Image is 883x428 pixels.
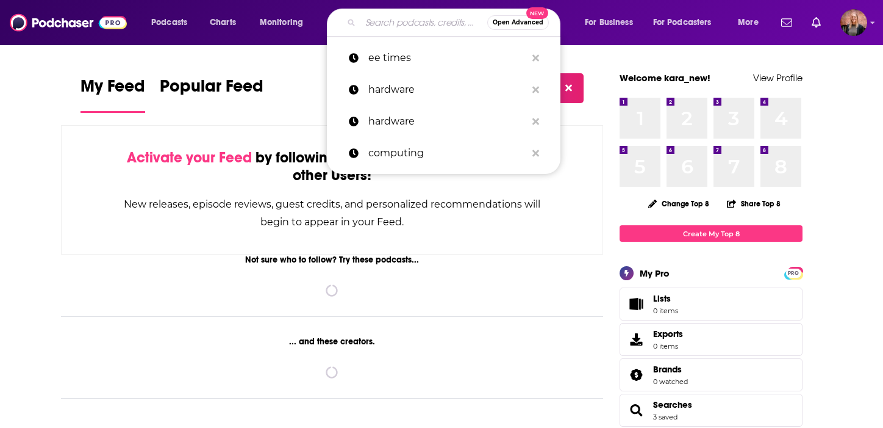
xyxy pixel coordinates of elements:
span: Popular Feed [160,76,263,104]
a: View Profile [753,72,803,84]
a: Popular Feed [160,76,263,113]
a: My Feed [80,76,145,113]
p: hardware [368,106,526,137]
a: hardware [327,74,560,106]
button: open menu [729,13,774,32]
a: ee times [327,42,560,74]
a: PRO [786,268,801,277]
div: New releases, episode reviews, guest credits, and personalized recommendations will begin to appe... [123,195,542,231]
a: Lists [620,288,803,321]
a: Searches [653,399,692,410]
a: hardware [327,106,560,137]
span: Lists [624,296,648,313]
a: Brands [653,364,688,375]
button: open menu [251,13,319,32]
span: Open Advanced [493,20,543,26]
button: Change Top 8 [641,196,717,211]
button: open menu [645,13,729,32]
a: Show notifications dropdown [807,12,826,33]
a: computing [327,137,560,169]
span: 0 items [653,306,678,315]
div: Search podcasts, credits, & more... [338,9,572,37]
button: open menu [143,13,203,32]
button: Open AdvancedNew [487,15,549,30]
span: Lists [653,293,678,304]
a: Charts [202,13,243,32]
span: Monitoring [260,14,303,31]
p: ee times [368,42,526,74]
div: My Pro [640,267,670,279]
a: Show notifications dropdown [776,12,797,33]
span: New [526,7,548,19]
div: ... and these creators. [61,336,603,347]
span: Podcasts [151,14,187,31]
span: Charts [210,14,236,31]
span: Exports [653,328,683,339]
div: by following Podcasts, Creators, Lists, and other Users! [123,149,542,184]
div: Not sure who to follow? Try these podcasts... [61,255,603,265]
a: 0 watched [653,377,688,386]
button: Share Top 8 [726,192,781,216]
img: Podchaser - Follow, Share and Rate Podcasts [10,11,127,34]
span: Brands [620,358,803,391]
span: My Feed [80,76,145,104]
span: Activate your Feed [127,148,252,167]
span: Brands [653,364,682,375]
span: For Podcasters [653,14,712,31]
a: Searches [624,402,648,419]
button: open menu [576,13,648,32]
a: Welcome kara_new! [620,72,710,84]
span: Searches [620,394,803,427]
img: User Profile [840,9,867,36]
input: Search podcasts, credits, & more... [360,13,487,32]
p: computing [368,137,526,169]
span: More [738,14,759,31]
span: Exports [624,331,648,348]
button: Show profile menu [840,9,867,36]
p: hardware [368,74,526,106]
a: 3 saved [653,413,677,421]
span: For Business [585,14,633,31]
span: PRO [786,269,801,278]
span: Lists [653,293,671,304]
a: Create My Top 8 [620,225,803,242]
a: Brands [624,366,648,383]
span: 0 items [653,342,683,350]
a: Exports [620,323,803,356]
span: Logged in as kara_new [840,9,867,36]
